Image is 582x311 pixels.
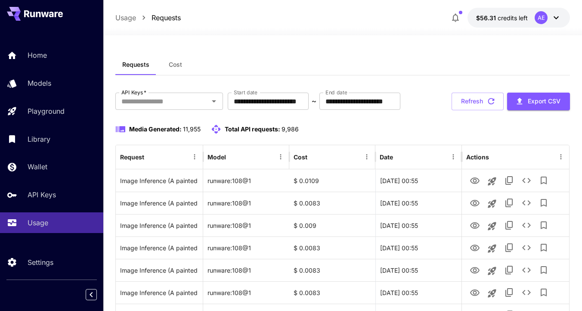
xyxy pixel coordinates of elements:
div: $ 0.0083 [289,236,375,259]
p: Home [28,50,47,60]
div: 03 Oct, 2025 00:55 [375,259,461,281]
label: Start date [234,89,257,96]
button: Launch in playground [483,262,501,280]
button: Add to library [535,284,552,301]
button: See details [518,239,535,256]
button: Copy TaskUUID [501,284,518,301]
button: Add to library [535,172,552,189]
button: See details [518,217,535,234]
button: View [466,216,483,234]
div: runware:108@1 [203,259,289,281]
button: Copy TaskUUID [501,239,518,256]
p: API Keys [28,190,56,200]
button: Launch in playground [483,218,501,235]
label: End date [325,89,347,96]
button: Menu [447,151,459,163]
button: Launch in playground [483,285,501,302]
button: Add to library [535,239,552,256]
div: $ 0.009 [289,214,375,236]
button: See details [518,194,535,211]
div: 03 Oct, 2025 00:55 [375,214,461,236]
div: runware:108@1 [203,281,289,304]
button: Add to library [535,194,552,211]
button: Refresh [452,93,504,110]
div: 03 Oct, 2025 00:55 [375,192,461,214]
nav: breadcrumb [115,12,181,23]
div: $ 0.0083 [289,192,375,214]
span: $56.31 [476,14,498,22]
div: $ 0.0083 [289,281,375,304]
div: Click to copy prompt [120,192,198,214]
button: Launch in playground [483,173,501,190]
button: Add to library [535,217,552,234]
button: Sort [145,151,157,163]
div: Date [380,153,393,161]
div: 03 Oct, 2025 00:55 [375,281,461,304]
button: Launch in playground [483,240,501,257]
p: Library [28,134,50,144]
div: Click to copy prompt [120,215,198,236]
button: Sort [394,151,406,163]
div: runware:108@1 [203,169,289,192]
p: Settings [28,257,53,267]
div: Request [120,153,144,161]
button: Menu [555,151,567,163]
button: Add to library [535,261,552,279]
div: $ 0.0083 [289,259,375,281]
button: Sort [308,151,320,163]
div: AE [535,11,548,24]
a: Usage [115,12,136,23]
p: ~ [312,96,316,106]
span: Media Generated: [129,125,182,133]
button: Copy TaskUUID [501,194,518,211]
span: Requests [122,61,149,68]
div: Click to copy prompt [120,259,198,281]
span: Cost [169,61,182,68]
div: runware:108@1 [203,192,289,214]
p: Usage [28,218,48,228]
div: runware:108@1 [203,214,289,236]
div: Click to copy prompt [120,237,198,259]
button: View [466,194,483,211]
button: Copy TaskUUID [501,217,518,234]
button: $56.31064AE [467,8,570,28]
button: Menu [361,151,373,163]
div: Collapse sidebar [92,287,103,302]
span: 9,986 [282,125,299,133]
label: API Keys [121,89,146,96]
span: credits left [498,14,528,22]
a: Requests [152,12,181,23]
p: Playground [28,106,65,116]
div: Click to copy prompt [120,170,198,192]
span: Total API requests: [225,125,280,133]
div: Actions [466,153,489,161]
button: Export CSV [507,93,570,110]
button: Copy TaskUUID [501,172,518,189]
button: Menu [189,151,201,163]
button: See details [518,172,535,189]
button: Open [208,95,220,107]
div: Click to copy prompt [120,282,198,304]
button: Menu [275,151,287,163]
div: $ 0.0109 [289,169,375,192]
div: Model [207,153,226,161]
button: Collapse sidebar [86,289,97,300]
div: 03 Oct, 2025 00:55 [375,169,461,192]
button: Sort [227,151,239,163]
div: runware:108@1 [203,236,289,259]
button: View [466,239,483,256]
button: View [466,171,483,189]
span: 11,955 [183,125,201,133]
button: View [466,283,483,301]
div: 03 Oct, 2025 00:55 [375,236,461,259]
p: Models [28,78,51,88]
button: See details [518,261,535,279]
button: Copy TaskUUID [501,261,518,279]
button: View [466,261,483,279]
div: Cost [294,153,307,161]
p: Wallet [28,162,47,172]
div: $56.31064 [476,13,528,22]
button: See details [518,284,535,301]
